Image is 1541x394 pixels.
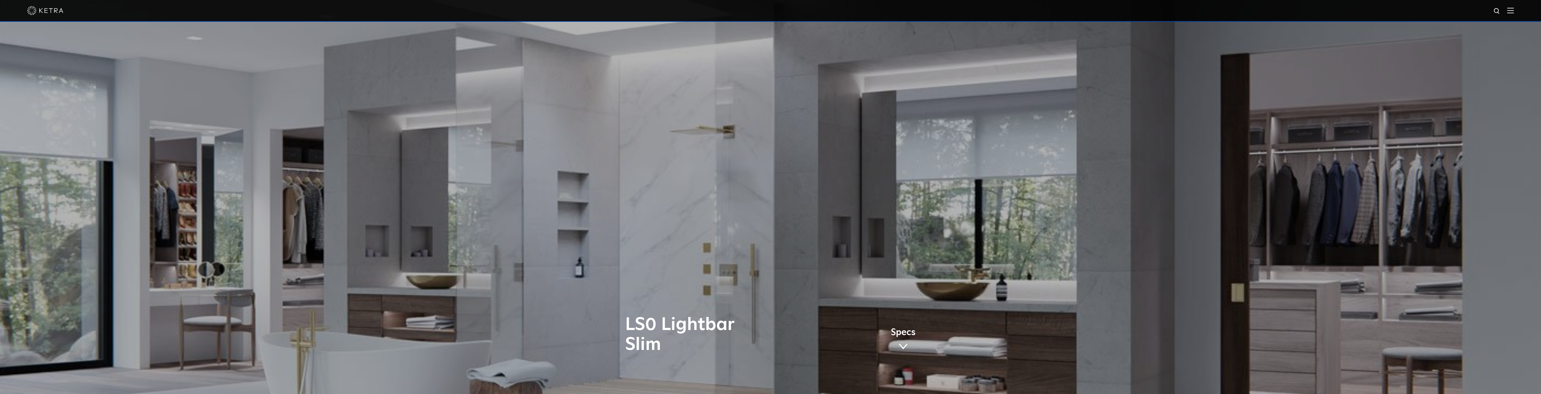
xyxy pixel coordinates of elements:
img: ketra-logo-2019-white [27,6,63,15]
img: Hamburger%20Nav.svg [1507,8,1514,13]
a: Specs [891,328,916,352]
img: search icon [1493,8,1501,15]
h1: LS0 Lightbar Slim [625,315,796,355]
span: Specs [891,328,916,337]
